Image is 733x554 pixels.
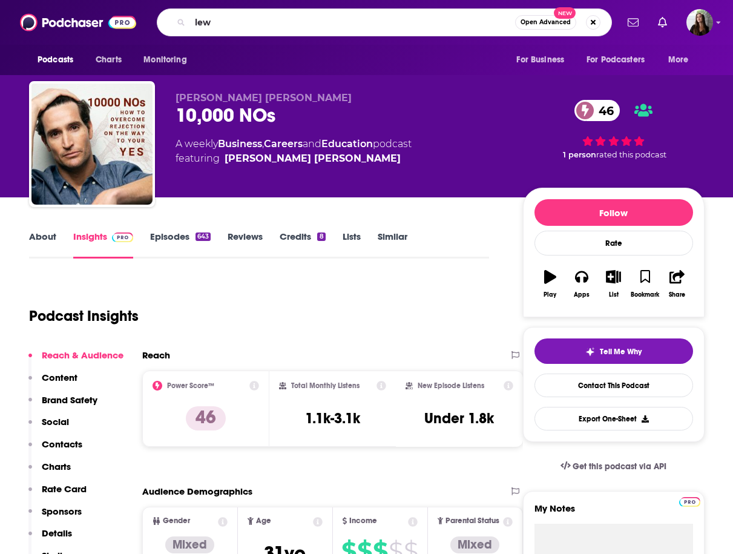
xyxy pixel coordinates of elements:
[28,483,87,506] button: Rate Card
[42,416,69,427] p: Social
[686,9,713,36] button: Show profile menu
[28,349,123,372] button: Reach & Audience
[143,51,186,68] span: Monitoring
[42,438,82,450] p: Contacts
[600,347,642,357] span: Tell Me Why
[29,48,89,71] button: open menu
[686,9,713,36] span: Logged in as bnmartinn
[450,536,499,553] div: Mixed
[445,517,499,525] span: Parental Status
[142,486,252,497] h2: Audience Demographics
[418,381,484,390] h2: New Episode Listens
[579,48,662,71] button: open menu
[42,394,97,406] p: Brand Safety
[566,262,597,306] button: Apps
[574,100,620,121] a: 46
[508,48,579,71] button: open menu
[31,84,153,205] img: 10,000 NOs
[28,438,82,461] button: Contacts
[534,407,693,430] button: Export One-Sheet
[176,151,412,166] span: featuring
[534,262,566,306] button: Play
[534,503,693,524] label: My Notes
[42,483,87,495] p: Rate Card
[554,7,576,19] span: New
[585,347,595,357] img: tell me why sparkle
[186,406,226,430] p: 46
[563,150,596,159] span: 1 person
[28,527,72,550] button: Details
[534,374,693,397] a: Contact This Podcast
[29,231,56,259] a: About
[218,138,262,150] a: Business
[42,506,82,517] p: Sponsors
[42,372,77,383] p: Content
[378,231,407,259] a: Similar
[516,51,564,68] span: For Business
[28,506,82,528] button: Sponsors
[28,372,77,394] button: Content
[42,527,72,539] p: Details
[262,138,264,150] span: ,
[135,48,202,71] button: open menu
[668,51,689,68] span: More
[686,9,713,36] img: User Profile
[321,138,373,150] a: Education
[150,231,211,259] a: Episodes643
[534,199,693,226] button: Follow
[20,11,136,34] img: Podchaser - Follow, Share and Rate Podcasts
[291,381,360,390] h2: Total Monthly Listens
[534,338,693,364] button: tell me why sparkleTell Me Why
[176,137,412,166] div: A weekly podcast
[280,231,325,259] a: Credits8
[38,51,73,68] span: Podcasts
[573,461,666,472] span: Get this podcast via API
[515,15,576,30] button: Open AdvancedNew
[228,231,263,259] a: Reviews
[653,12,672,33] a: Show notifications dropdown
[73,231,133,259] a: InsightsPodchaser Pro
[225,151,401,166] a: [PERSON_NAME] [PERSON_NAME]
[521,19,571,25] span: Open Advanced
[29,307,139,325] h1: Podcast Insights
[96,51,122,68] span: Charts
[551,452,677,481] a: Get this podcast via API
[534,231,693,256] div: Rate
[264,138,303,150] a: Careers
[28,461,71,483] button: Charts
[523,92,705,167] div: 46 1 personrated this podcast
[28,394,97,417] button: Brand Safety
[679,495,700,507] a: Pro website
[349,517,377,525] span: Income
[631,291,659,298] div: Bookmark
[317,232,325,241] div: 8
[623,12,643,33] a: Show notifications dropdown
[142,349,170,361] h2: Reach
[42,461,71,472] p: Charts
[587,51,645,68] span: For Podcasters
[661,262,692,306] button: Share
[112,232,133,242] img: Podchaser Pro
[176,92,352,104] span: [PERSON_NAME] [PERSON_NAME]
[163,517,190,525] span: Gender
[42,349,123,361] p: Reach & Audience
[303,138,321,150] span: and
[343,231,361,259] a: Lists
[597,262,629,306] button: List
[256,517,271,525] span: Age
[424,409,494,427] h3: Under 1.8k
[196,232,211,241] div: 643
[305,409,360,427] h3: 1.1k-3.1k
[167,381,214,390] h2: Power Score™
[629,262,661,306] button: Bookmark
[609,291,619,298] div: List
[660,48,704,71] button: open menu
[587,100,620,121] span: 46
[88,48,129,71] a: Charts
[544,291,556,298] div: Play
[679,497,700,507] img: Podchaser Pro
[165,536,214,553] div: Mixed
[190,13,515,32] input: Search podcasts, credits, & more...
[669,291,685,298] div: Share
